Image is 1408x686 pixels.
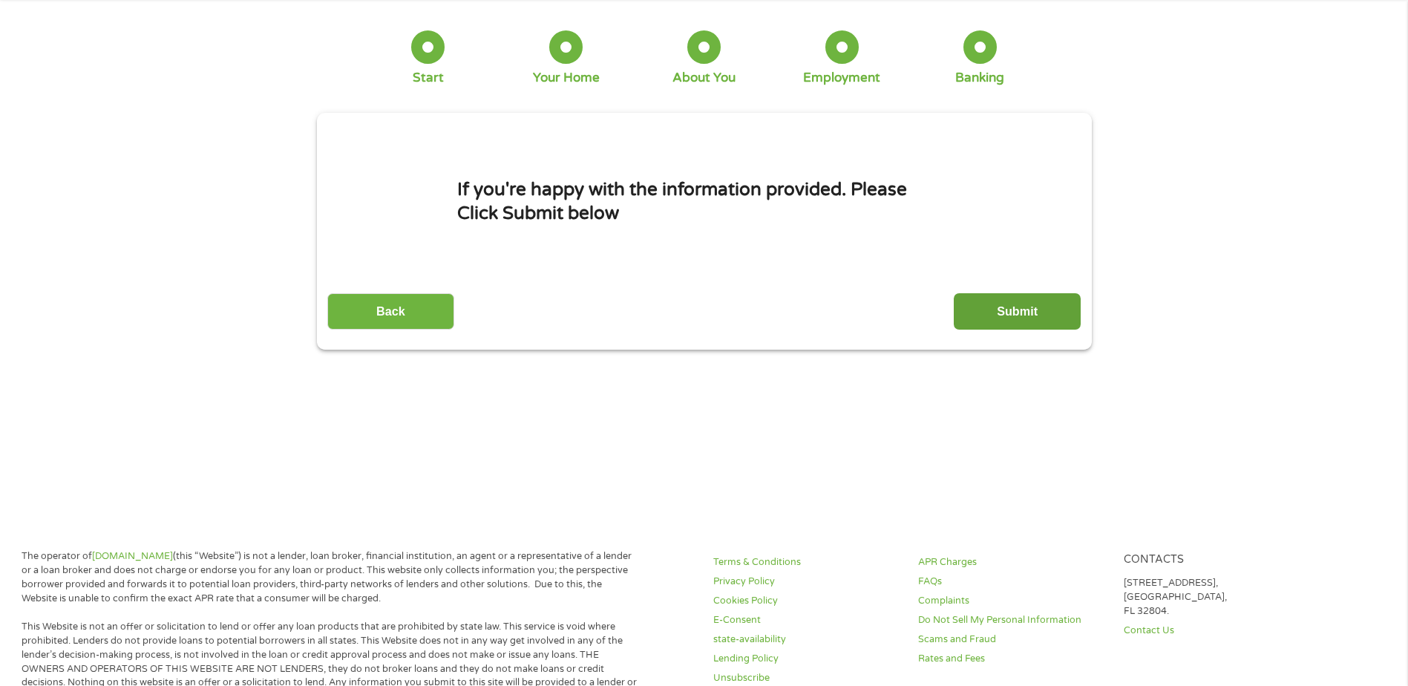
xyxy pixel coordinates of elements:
div: Banking [955,70,1004,86]
a: APR Charges [918,555,1105,569]
a: Privacy Policy [713,575,900,589]
div: About You [672,70,736,86]
a: Do Not Sell My Personal Information [918,613,1105,627]
h4: Contacts [1124,553,1311,567]
a: Complaints [918,594,1105,608]
a: [DOMAIN_NAME] [92,550,173,562]
a: Terms & Conditions [713,555,900,569]
p: The operator of (this “Website”) is not a lender, loan broker, financial institution, an agent or... [22,549,638,606]
a: Unsubscribe [713,671,900,685]
p: [STREET_ADDRESS], [GEOGRAPHIC_DATA], FL 32804. [1124,576,1311,618]
h1: If you're happy with the information provided. Please Click Submit below [457,178,952,225]
a: Lending Policy [713,652,900,666]
a: state-availability [713,633,900,647]
a: Cookies Policy [713,594,900,608]
a: E-Consent [713,613,900,627]
a: Contact Us [1124,624,1311,638]
div: Employment [803,70,880,86]
div: Start [413,70,444,86]
input: Back [327,293,454,330]
a: Scams and Fraud [918,633,1105,647]
a: FAQs [918,575,1105,589]
a: Rates and Fees [918,652,1105,666]
div: Your Home [533,70,600,86]
input: Submit [954,293,1081,330]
